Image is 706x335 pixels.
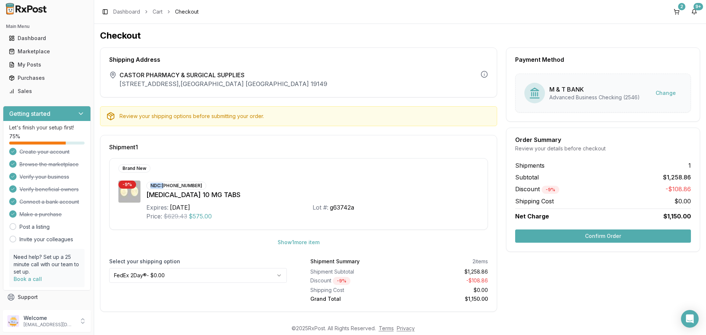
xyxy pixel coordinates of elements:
div: 9+ [693,3,703,10]
button: Dashboard [3,32,91,44]
a: Purchases [6,71,88,85]
a: Marketplace [6,45,88,58]
span: Connect a bank account [19,198,79,206]
button: Marketplace [3,46,91,57]
button: Purchases [3,72,91,84]
span: $1,258.86 [663,173,691,182]
div: Review your shipping options before submitting your order. [120,113,491,120]
div: Lot #: [313,203,328,212]
div: g63742a [330,203,354,212]
span: $629.43 [164,212,187,221]
label: Select your shipping option [109,258,287,265]
span: Verify your business [19,173,69,181]
p: Let's finish your setup first! [9,124,85,131]
div: Discount [310,277,396,285]
a: Post a listing [19,223,50,231]
span: 1 [688,161,691,170]
div: NDC: [PHONE_NUMBER] [146,182,206,190]
span: Net Charge [515,213,549,220]
h2: Main Menu [6,24,88,29]
div: M & T BANK [549,85,640,94]
span: $0.00 [674,197,691,206]
button: My Posts [3,59,91,71]
div: Shipping Address [109,57,488,63]
img: User avatar [7,315,19,327]
div: My Posts [9,61,85,68]
button: Show1more item [272,236,325,249]
p: [EMAIL_ADDRESS][DOMAIN_NAME] [24,322,75,328]
span: Create your account [19,148,69,156]
h3: Getting started [9,109,50,118]
button: Confirm Order [515,229,691,243]
div: Dashboard [9,35,85,42]
div: Open Intercom Messenger [681,310,699,328]
div: Marketplace [9,48,85,55]
a: Book a call [14,276,42,282]
span: 75 % [9,133,20,140]
div: Brand New [118,164,150,172]
span: Verify beneficial owners [19,186,79,193]
button: Change [650,86,682,100]
div: $1,258.86 [402,268,488,275]
div: Price: [146,212,162,221]
div: 2 [678,3,685,10]
img: RxPost Logo [3,3,50,15]
span: Shipment 1 [109,144,138,150]
div: 2 items [473,258,488,265]
div: Order Summary [515,137,691,143]
button: 9+ [688,6,700,18]
span: Checkout [175,8,199,15]
div: $1,150.00 [402,295,488,303]
div: Review your details before checkout [515,145,691,152]
button: Support [3,291,91,304]
a: Cart [153,8,163,15]
button: 2 [671,6,682,18]
div: Shipping Cost [310,286,396,294]
div: Shipment Summary [310,258,360,265]
span: CASTOR PHARMACY & SURGICAL SUPPLIES [120,71,327,79]
div: Sales [9,88,85,95]
div: - $108.86 [402,277,488,285]
div: - 9 % [542,186,559,194]
div: [MEDICAL_DATA] 10 MG TABS [146,190,479,200]
nav: breadcrumb [113,8,199,15]
span: Discount [515,185,559,193]
div: Purchases [9,74,85,82]
a: My Posts [6,58,88,71]
span: Shipments [515,161,545,170]
a: Invite your colleagues [19,236,73,243]
span: Browse the marketplace [19,161,79,168]
p: Need help? Set up a 25 minute call with our team to set up. [14,253,80,275]
span: Subtotal [515,173,539,182]
a: Dashboard [113,8,140,15]
a: Dashboard [6,32,88,45]
div: Shipment Subtotal [310,268,396,275]
h1: Checkout [100,30,700,42]
span: Feedback [18,307,43,314]
p: [STREET_ADDRESS] , [GEOGRAPHIC_DATA] [GEOGRAPHIC_DATA] 19149 [120,79,327,88]
div: $0.00 [402,286,488,294]
div: Grand Total [310,295,396,303]
span: -$108.86 [666,185,691,194]
span: $575.00 [189,212,212,221]
p: Welcome [24,314,75,322]
span: Make a purchase [19,211,62,218]
img: Jardiance 10 MG TABS [118,181,140,203]
div: Payment Method [515,57,691,63]
span: $1,150.00 [663,212,691,221]
a: Terms [379,325,394,331]
button: Feedback [3,304,91,317]
div: [DATE] [170,203,190,212]
button: Sales [3,85,91,97]
a: Privacy [397,325,415,331]
a: Sales [6,85,88,98]
div: - 9 % [118,181,136,189]
div: Advanced Business Checking (2546) [549,94,640,101]
div: - 9 % [333,277,350,285]
div: Expires: [146,203,168,212]
span: Shipping Cost [515,197,554,206]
